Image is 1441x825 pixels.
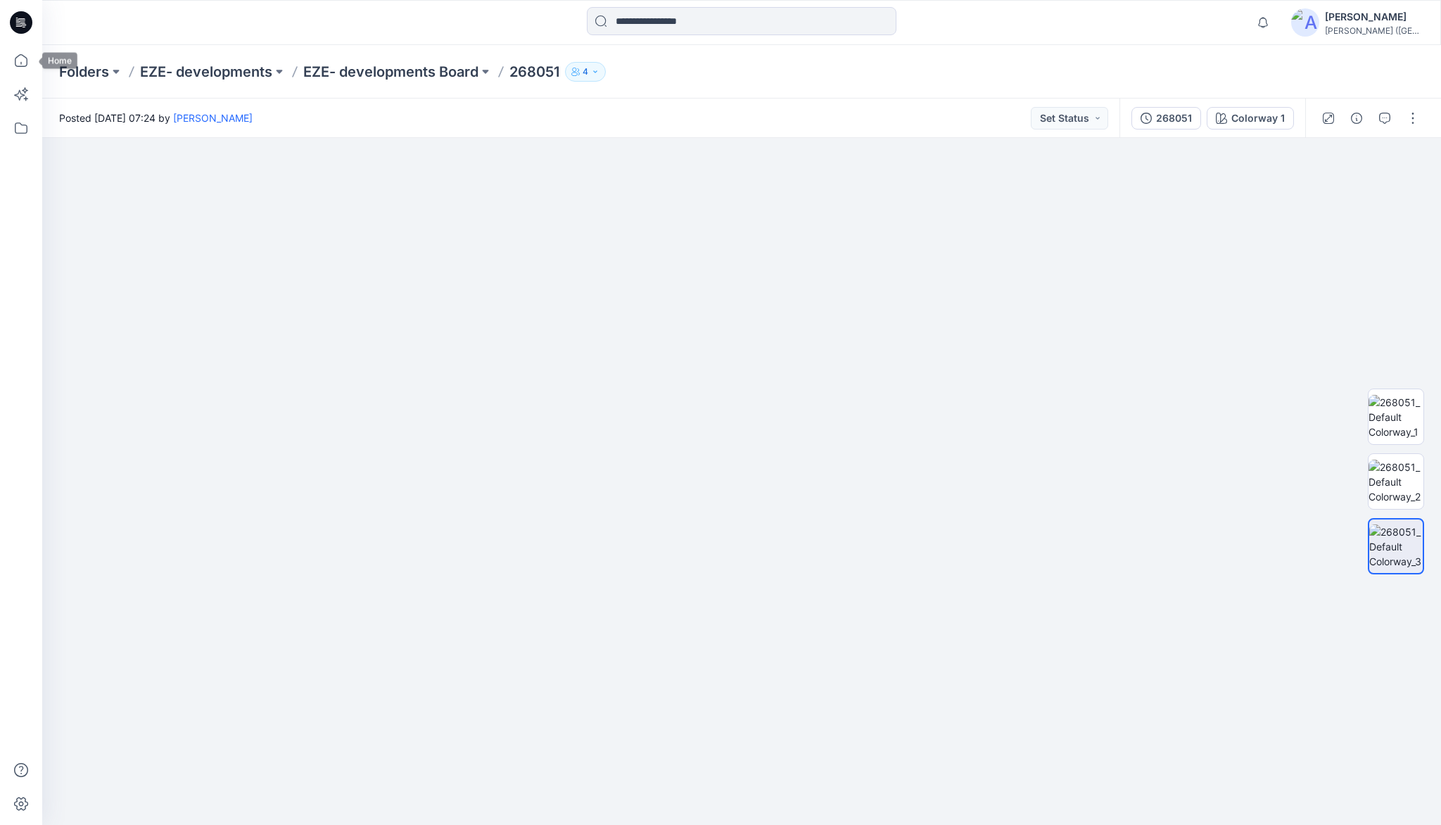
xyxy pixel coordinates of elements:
button: Details [1345,107,1368,130]
img: 268051_Default Colorway_2 [1369,460,1423,504]
p: 268051 [509,62,559,82]
p: 4 [583,64,588,80]
button: 4 [565,62,606,82]
img: 268051_Default Colorway_1 [1369,395,1423,439]
div: Colorway 1 [1231,111,1285,126]
button: Colorway 1 [1207,107,1294,130]
span: Posted [DATE] 07:24 by [59,111,253,125]
img: avatar [1291,8,1319,37]
button: 268051 [1131,107,1201,130]
a: EZE- developments Board [303,62,478,82]
a: Folders [59,62,109,82]
a: EZE- developments [140,62,272,82]
div: 268051 [1156,111,1192,126]
div: [PERSON_NAME] ([GEOGRAPHIC_DATA]) Exp... [1325,25,1423,36]
img: 268051_Default Colorway_3 [1369,524,1423,569]
a: [PERSON_NAME] [173,112,253,124]
div: [PERSON_NAME] [1325,8,1423,25]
